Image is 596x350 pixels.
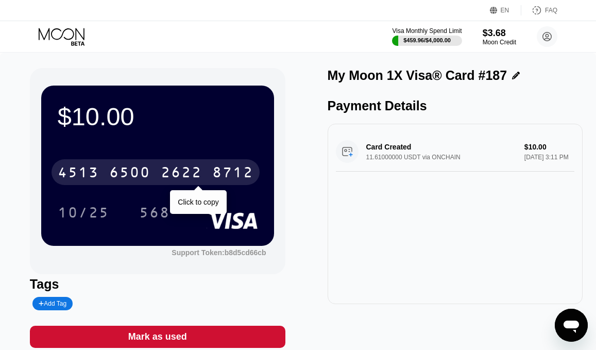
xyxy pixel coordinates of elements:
[328,98,583,113] div: Payment Details
[483,39,516,46] div: Moon Credit
[172,248,266,257] div: Support Token: b8d5cd66cb
[131,199,178,225] div: 568
[109,165,150,182] div: 6500
[483,28,516,39] div: $3.68
[50,199,117,225] div: 10/25
[212,165,253,182] div: 8712
[30,326,285,348] div: Mark as used
[32,297,73,310] div: Add Tag
[58,206,109,222] div: 10/25
[58,165,99,182] div: 4513
[139,206,170,222] div: 568
[555,309,588,342] iframe: 启动消息传送窗口的按钮
[328,68,507,83] div: My Moon 1X Visa® Card #187
[490,5,521,15] div: EN
[58,102,258,131] div: $10.00
[52,159,260,185] div: 4513650026228712
[128,331,187,343] div: Mark as used
[501,7,509,14] div: EN
[30,277,285,292] div: Tags
[39,300,66,307] div: Add Tag
[178,198,218,206] div: Click to copy
[161,165,202,182] div: 2622
[483,28,516,46] div: $3.68Moon Credit
[392,27,462,46] div: Visa Monthly Spend Limit$459.96/$4,000.00
[545,7,557,14] div: FAQ
[403,37,451,43] div: $459.96 / $4,000.00
[392,27,462,35] div: Visa Monthly Spend Limit
[521,5,557,15] div: FAQ
[172,248,266,257] div: Support Token:b8d5cd66cb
